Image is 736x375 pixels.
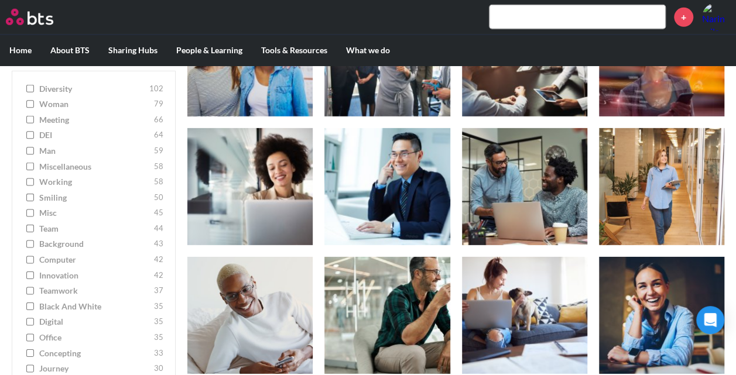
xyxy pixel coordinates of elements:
[26,131,34,139] input: DEI 64
[26,287,34,295] input: teamwork 37
[39,238,151,250] span: background
[6,9,53,25] img: BTS Logo
[154,300,163,312] span: 35
[154,160,163,172] span: 58
[99,35,167,66] label: Sharing Hubs
[154,207,163,219] span: 45
[39,316,151,328] span: digital
[39,269,151,281] span: innovation
[26,146,34,154] input: man 59
[26,318,34,326] input: digital 35
[39,254,151,266] span: computer
[26,193,34,201] input: smiling 50
[39,82,146,94] span: diversity
[674,8,693,27] a: +
[154,222,163,234] span: 44
[26,84,34,92] input: diversity 102
[154,176,163,188] span: 58
[154,98,163,110] span: 79
[26,209,34,217] input: misc 45
[154,347,163,359] span: 33
[39,113,151,125] span: meeting
[39,98,151,110] span: woman
[252,35,337,66] label: Tools & Resources
[154,269,163,281] span: 42
[149,82,163,94] span: 102
[41,35,99,66] label: About BTS
[696,306,724,334] div: Open Intercom Messenger
[39,332,151,343] span: office
[154,363,163,374] span: 30
[26,240,34,248] input: background 43
[154,129,163,141] span: 64
[39,363,151,374] span: journey
[26,302,34,310] input: Black and White 35
[337,35,399,66] label: What we do
[154,254,163,266] span: 42
[39,285,151,297] span: teamwork
[26,349,34,357] input: concepting 33
[26,162,34,170] input: miscellaneous 58
[154,316,163,328] span: 35
[702,3,730,31] img: Narin Srilenawat
[154,145,163,156] span: 59
[154,113,163,125] span: 66
[26,364,34,373] input: journey 30
[39,207,151,219] span: misc
[26,115,34,123] input: meeting 66
[39,145,151,156] span: man
[39,191,151,203] span: smiling
[26,178,34,186] input: working 58
[26,333,34,342] input: office 35
[702,3,730,31] a: Profile
[39,300,151,312] span: Black and White
[39,160,151,172] span: miscellaneous
[154,332,163,343] span: 35
[39,347,151,359] span: concepting
[26,256,34,264] input: computer 42
[39,176,151,188] span: working
[26,224,34,232] input: team 44
[26,100,34,108] input: woman 79
[154,285,163,297] span: 37
[6,9,75,25] a: Go home
[154,191,163,203] span: 50
[39,222,151,234] span: team
[154,238,163,250] span: 43
[26,271,34,279] input: innovation 42
[167,35,252,66] label: People & Learning
[39,129,151,141] span: DEI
